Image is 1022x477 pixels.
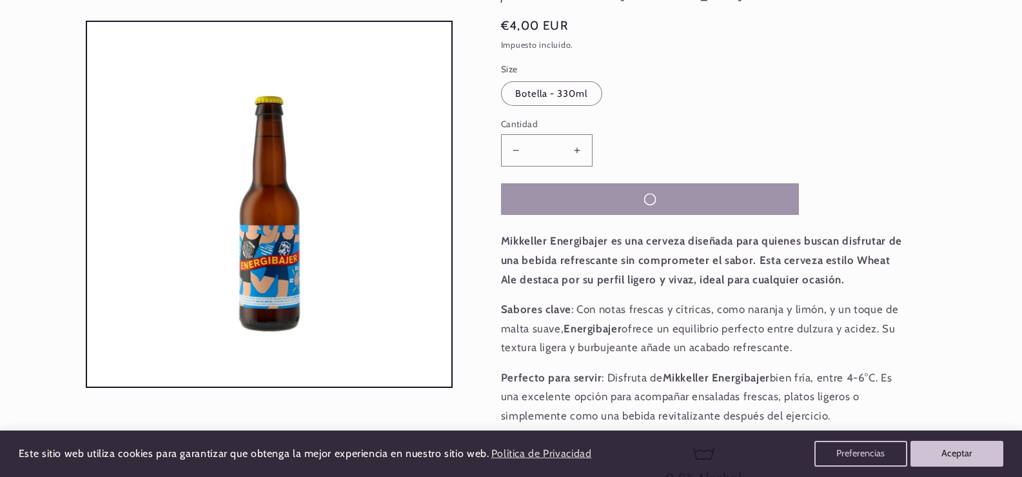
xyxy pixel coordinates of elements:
media-gallery: Visor de la galería [71,21,467,388]
p: : Disfruta de bien fría, entre 4-6°C. Es una excelente opción para acompañar ensaladas frescas, p... [501,369,907,426]
strong: Perfecto para servir [501,371,602,384]
span: Este sitio web utiliza cookies para garantizar que obtenga la mejor experiencia en nuestro sitio ... [19,447,489,460]
strong: Mikkeller Energibajer es una cerveza diseñada para quienes buscan disfrutar de una bebida refresc... [501,234,902,285]
button: Aceptar [910,441,1003,467]
button: Preferencias [814,441,907,467]
label: Botella - 330ml [501,81,602,106]
a: Política de Privacidad (opens in a new tab) [489,443,593,465]
p: : Con notas frescas y cítricas, como naranja y limón, y un toque de malta suave, ofrece un equili... [501,300,907,358]
legend: Size [501,63,519,76]
label: Cantidad [501,117,799,130]
span: €4,00 EUR [501,17,568,35]
button: Agregar al carrito [501,183,799,215]
div: Impuesto incluido. [501,39,907,52]
strong: Sabores clave [501,303,571,316]
strong: Energibajer [564,322,622,335]
strong: Mikkeller Energibajer [663,371,770,384]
